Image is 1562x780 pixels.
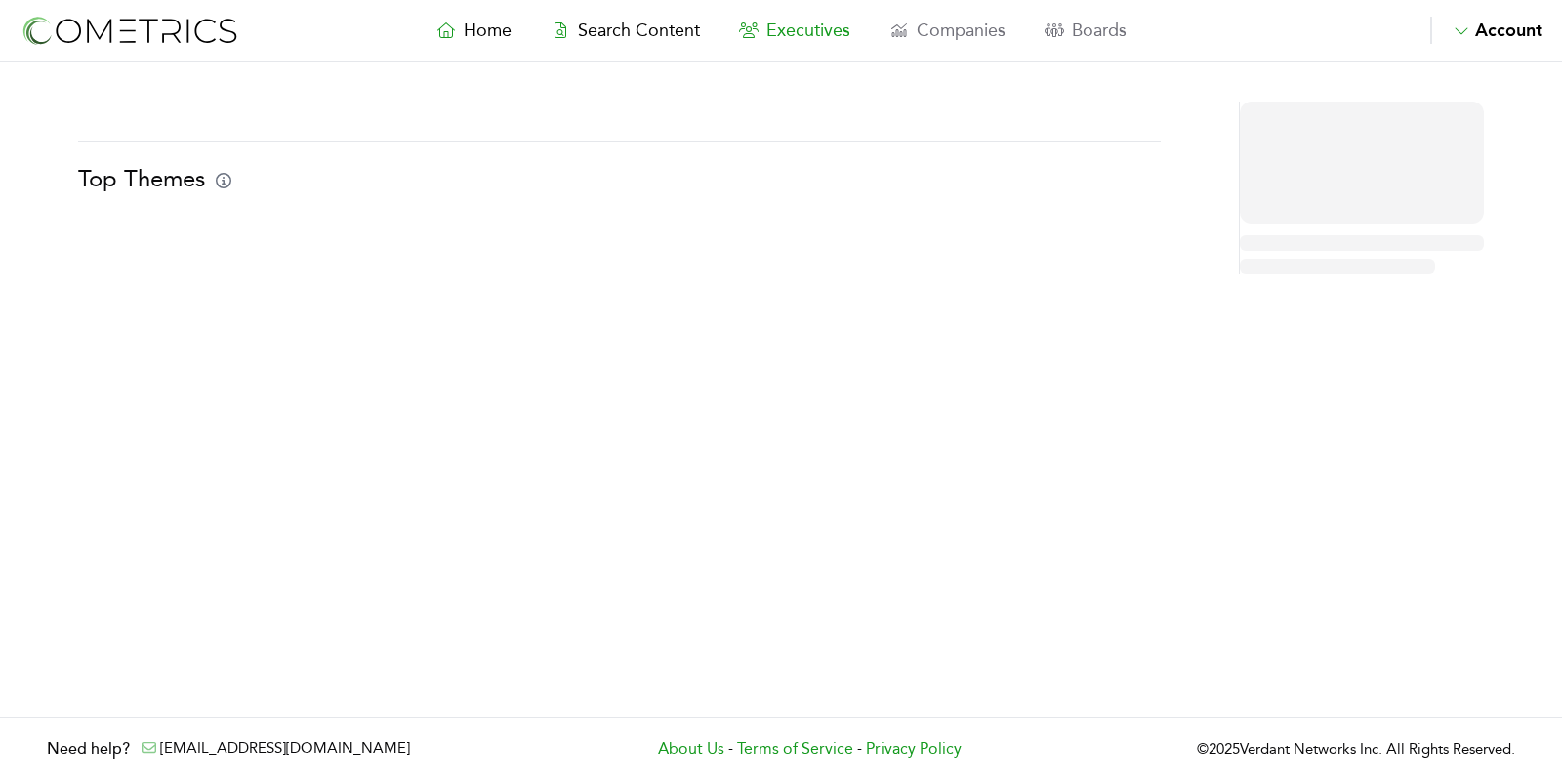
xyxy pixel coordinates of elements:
[464,20,512,41] span: Home
[47,737,130,760] h3: Need help?
[531,17,719,44] a: Search Content
[578,20,700,41] span: Search Content
[78,161,231,196] h1: Top Themes
[1025,17,1146,44] a: Boards
[1197,738,1515,760] p: © 2025 Verdant Networks Inc. All Rights Reserved.
[870,17,1025,44] a: Companies
[719,17,870,44] a: Executives
[417,17,531,44] a: Home
[728,737,733,760] span: -
[866,737,962,760] a: Privacy Policy
[20,13,239,49] img: logo-refresh-RPX2ODFg.svg
[160,739,410,757] a: [EMAIL_ADDRESS][DOMAIN_NAME]
[917,20,1006,41] span: Companies
[857,737,862,760] span: -
[766,20,850,41] span: Executives
[1430,17,1542,44] button: Account
[1072,20,1127,41] span: Boards
[737,737,853,760] a: Terms of Service
[1475,20,1542,41] span: Account
[658,737,724,760] a: About Us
